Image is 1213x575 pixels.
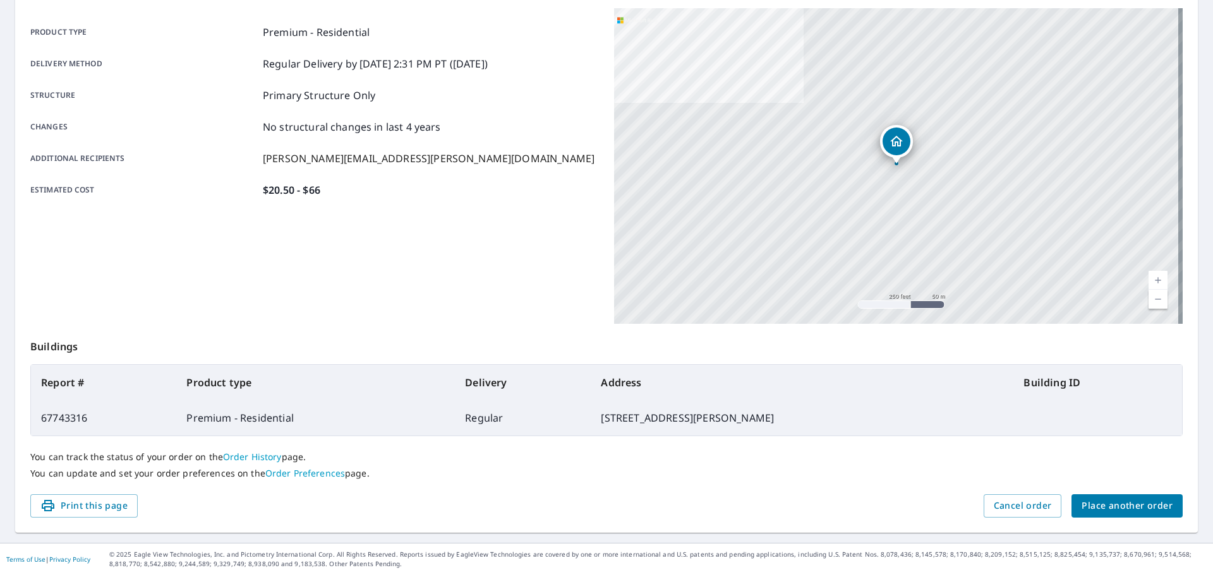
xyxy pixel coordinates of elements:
td: 67743316 [31,400,176,436]
span: Place another order [1082,498,1173,514]
div: Dropped pin, building 1, Residential property, 919 Hanna Bend Ct Manchester, MO 63021 [880,125,913,164]
p: Delivery method [30,56,258,71]
p: You can track the status of your order on the page. [30,451,1183,463]
a: Current Level 17, Zoom In [1149,271,1168,290]
span: Print this page [40,498,128,514]
th: Product type [176,365,455,400]
span: Cancel order [994,498,1052,514]
p: Regular Delivery by [DATE] 2:31 PM PT ([DATE]) [263,56,488,71]
a: Terms of Use [6,555,45,564]
td: Regular [455,400,591,436]
p: $20.50 - $66 [263,182,320,198]
p: Structure [30,88,258,103]
p: Premium - Residential [263,25,370,40]
th: Building ID [1013,365,1182,400]
p: Additional recipients [30,151,258,166]
a: Order History [223,451,282,463]
button: Cancel order [984,494,1062,518]
td: [STREET_ADDRESS][PERSON_NAME] [591,400,1013,436]
th: Report # [31,365,176,400]
p: Primary Structure Only [263,88,375,103]
td: Premium - Residential [176,400,455,436]
a: Privacy Policy [49,555,90,564]
button: Print this page [30,494,138,518]
p: | [6,555,90,563]
p: Changes [30,119,258,134]
th: Delivery [455,365,591,400]
p: Estimated cost [30,182,258,198]
th: Address [591,365,1013,400]
p: You can update and set your order preferences on the page. [30,468,1183,479]
p: © 2025 Eagle View Technologies, Inc. and Pictometry International Corp. All Rights Reserved. Repo... [109,550,1207,569]
p: Product type [30,25,258,40]
a: Current Level 17, Zoom Out [1149,290,1168,309]
p: [PERSON_NAME][EMAIL_ADDRESS][PERSON_NAME][DOMAIN_NAME] [263,151,594,166]
button: Place another order [1071,494,1183,518]
p: No structural changes in last 4 years [263,119,441,134]
a: Order Preferences [265,467,345,479]
p: Buildings [30,324,1183,364]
